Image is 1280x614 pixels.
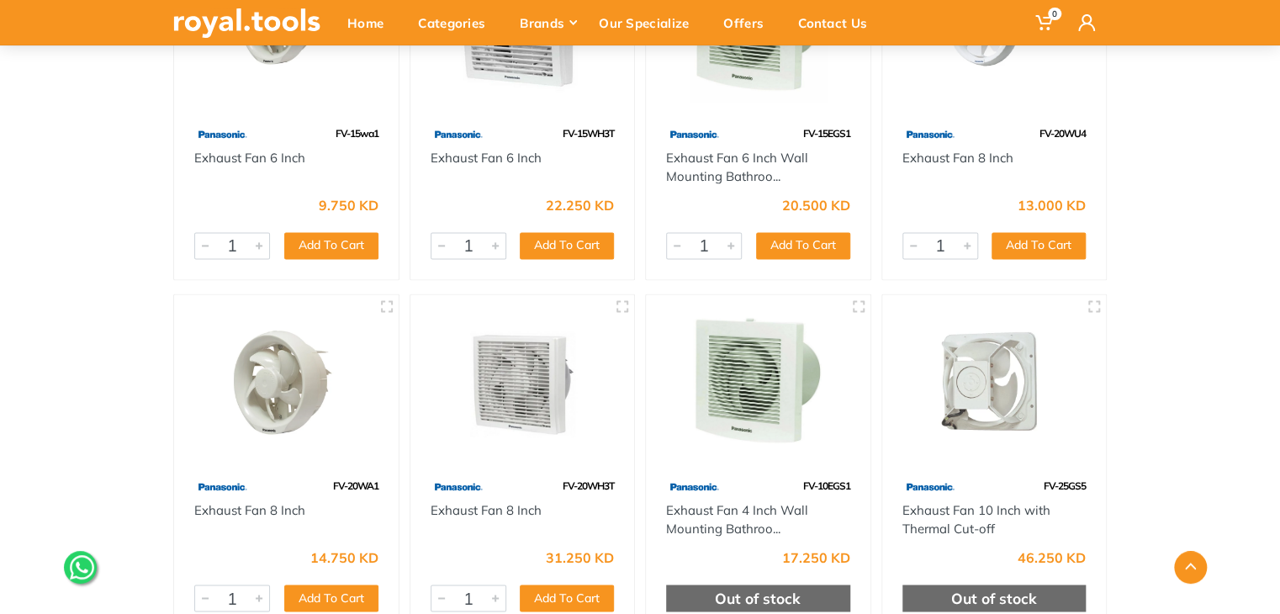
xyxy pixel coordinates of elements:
[406,5,508,40] div: Categories
[1044,479,1086,492] span: FV-25GS5
[546,198,614,212] div: 22.250 KD
[1018,198,1086,212] div: 13.000 KD
[431,472,485,501] img: 79.webp
[336,5,406,40] div: Home
[897,310,1092,455] img: Royal Tools - Exhaust Fan 10 Inch with Thermal Cut-off
[902,119,957,149] img: 79.webp
[319,198,378,212] div: 9.750 KD
[336,127,378,140] span: FV-15wa1
[563,127,614,140] span: FV-15WH3T
[173,8,320,38] img: royal.tools Logo
[902,472,957,501] img: 79.webp
[902,150,1013,166] a: Exhaust Fan 8 Inch
[284,232,378,259] button: Add To Cart
[431,502,542,518] a: Exhaust Fan 8 Inch
[666,119,721,149] img: 79.webp
[284,585,378,611] button: Add To Cart
[803,479,850,492] span: FV-10EGS1
[333,479,378,492] span: FV-20WA1
[902,502,1050,537] a: Exhaust Fan 10 Inch with Thermal Cut-off
[666,502,808,537] a: Exhaust Fan 4 Inch Wall Mounting Bathroo...
[194,472,249,501] img: 79.webp
[992,232,1086,259] button: Add To Cart
[194,502,305,518] a: Exhaust Fan 8 Inch
[711,5,786,40] div: Offers
[1039,127,1086,140] span: FV-20WU4
[756,232,850,259] button: Add To Cart
[666,150,808,185] a: Exhaust Fan 6 Inch Wall Mounting Bathroo...
[508,5,587,40] div: Brands
[902,585,1087,611] div: Out of stock
[194,119,249,149] img: 79.webp
[803,127,850,140] span: FV-15EGS1
[666,585,850,611] div: Out of stock
[520,232,614,259] button: Add To Cart
[782,198,850,212] div: 20.500 KD
[194,150,305,166] a: Exhaust Fan 6 Inch
[520,585,614,611] button: Add To Cart
[563,479,614,492] span: FV-20WH3T
[786,5,890,40] div: Contact Us
[426,310,620,455] img: Royal Tools - Exhaust Fan 8 Inch
[1048,8,1061,20] span: 0
[661,310,855,455] img: Royal Tools - Exhaust Fan 4 Inch Wall Mounting Bathroom
[666,472,721,501] img: 79.webp
[189,310,383,455] img: Royal Tools - Exhaust Fan 8 Inch
[431,119,485,149] img: 79.webp
[431,150,542,166] a: Exhaust Fan 6 Inch
[587,5,711,40] div: Our Specialize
